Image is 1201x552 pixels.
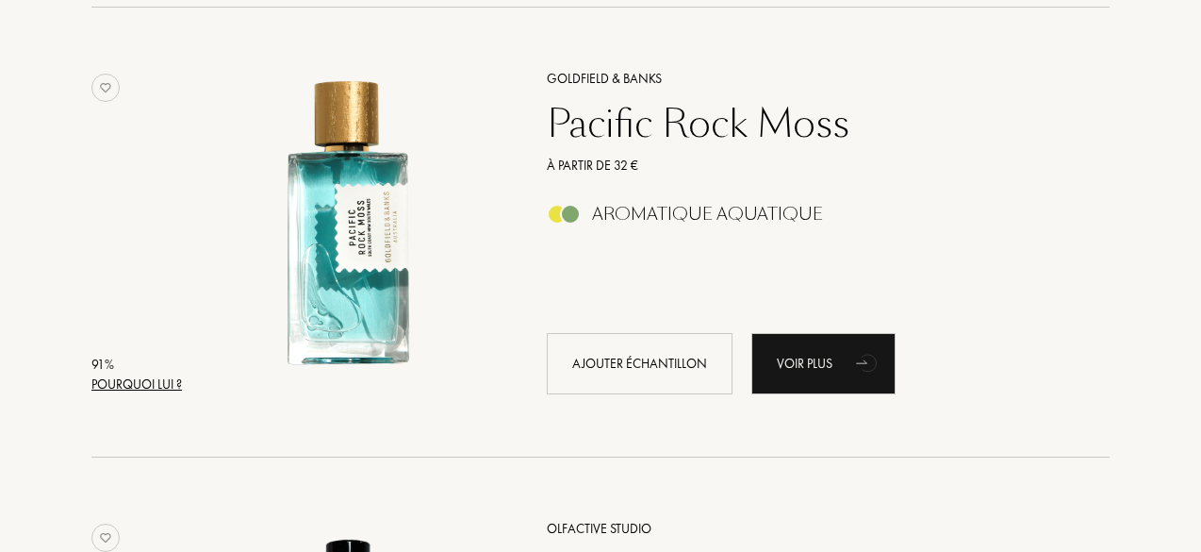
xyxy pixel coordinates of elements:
[91,74,120,102] img: no_like_p.png
[91,524,120,552] img: no_like_p.png
[533,69,1082,89] a: Goldfield & Banks
[533,101,1082,146] a: Pacific Rock Moss
[592,204,823,225] div: Aromatique Aquatique
[189,66,502,380] img: Pacific Rock Moss Goldfield & Banks
[533,519,1082,539] a: Olfactive Studio
[91,355,182,375] div: 91 %
[189,45,518,416] a: Pacific Rock Moss Goldfield & Banks
[751,333,896,394] a: Voir plusanimation
[91,375,182,394] div: Pourquoi lui ?
[533,156,1082,176] a: À partir de 32 €
[533,209,1082,229] a: Aromatique Aquatique
[849,343,887,381] div: animation
[751,333,896,394] div: Voir plus
[547,333,732,394] div: Ajouter échantillon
